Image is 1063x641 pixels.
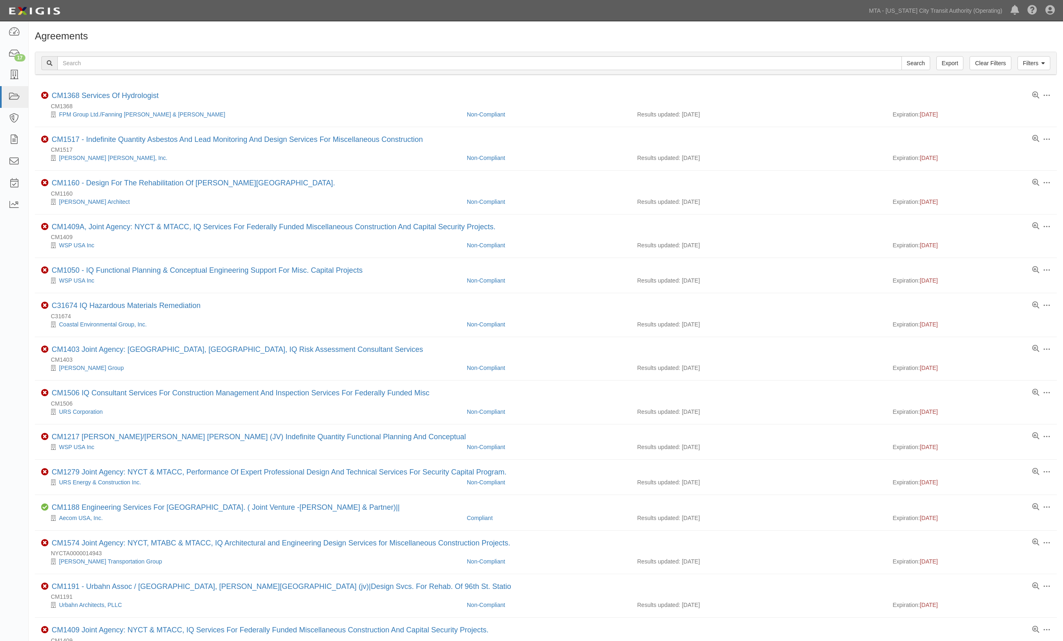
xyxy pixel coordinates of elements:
i: Non-Compliant [41,539,48,547]
a: [PERSON_NAME] Architect [59,198,130,205]
div: Results updated: [DATE] [637,478,880,486]
span: [DATE] [920,321,938,328]
div: CM1368 [41,102,1057,110]
i: Non-Compliant [41,302,48,309]
i: Help Center - Complianz [1027,6,1037,16]
div: FPM Group Ltd./Fanning Phillips & Molnar [41,110,461,119]
div: Expiration: [893,241,1051,249]
span: [DATE] [920,444,938,450]
i: Compliant [41,504,48,511]
div: Expiration: [893,154,1051,162]
div: WSP USA Inc [41,443,461,451]
div: C31674 IQ Hazardous Materials Remediation [52,301,200,310]
div: Results updated: [DATE] [637,364,880,372]
div: CM1403 Joint Agency: NYCT, MNRR, IQ Risk Assessment Consultant Services [52,345,423,354]
div: Expiration: [893,320,1051,328]
span: [DATE] [920,277,938,284]
a: Non-Compliant [467,479,505,486]
a: URS Energy & Construction Inc. [59,479,141,486]
a: Non-Compliant [467,277,505,284]
span: [DATE] [920,408,938,415]
div: Expiration: [893,364,1051,372]
div: Results updated: [DATE] [637,514,880,522]
a: Compliant [467,515,493,521]
div: CM1368 Services Of Hydrologist [52,91,159,100]
a: URS Corporation [59,408,103,415]
a: Export [936,56,963,70]
a: [PERSON_NAME] Group [59,365,124,371]
div: WSP USA Inc [41,276,461,285]
i: Non-Compliant [41,433,48,440]
div: CM1279 Joint Agency: NYCT & MTACC, Performance Of Expert Professional Design And Technical Servic... [52,468,506,477]
input: Search [57,56,902,70]
i: Non-Compliant [41,626,48,634]
a: Coastal Environmental Group, Inc. [59,321,147,328]
a: CM1050 - IQ Functional Planning & Conceptual Engineering Support For Misc. Capital Projects [52,266,362,274]
div: CM1403 [41,356,1057,364]
a: View results summary [1032,389,1039,397]
input: Search [901,56,930,70]
a: CM1409A, Joint Agency: NYCT & MTACC, IQ Services For Federally Funded Miscellaneous Construction ... [52,223,496,231]
i: Non-Compliant [41,267,48,274]
i: Non-Compliant [41,136,48,143]
div: URS Energy & Construction Inc. [41,478,461,486]
div: Coastal Environmental Group, Inc. [41,320,461,328]
div: Louis Berger Group [41,364,461,372]
a: Non-Compliant [467,408,505,415]
div: Results updated: [DATE] [637,241,880,249]
i: Non-Compliant [41,389,48,397]
a: CM1574 Joint Agency: NYCT, MTABC & MTACC, IQ Architectural and Engineering Design Services for Mi... [52,539,510,547]
a: View results summary [1032,179,1039,187]
a: Non-Compliant [467,365,505,371]
a: CM1217 [PERSON_NAME]/[PERSON_NAME] [PERSON_NAME] (JV) Indefinite Quantity Functional Planning And... [52,433,466,441]
a: Clear Filters [970,56,1011,70]
a: View results summary [1032,92,1039,99]
div: WSP USA Inc [41,241,461,249]
a: Non-Compliant [467,155,505,161]
a: View results summary [1032,539,1039,546]
a: CM1409 Joint Agency: NYCT & MTACC, IQ Services For Federally Funded Miscellaneous Construction An... [52,626,489,634]
div: Expiration: [893,443,1051,451]
i: Non-Compliant [41,223,48,230]
a: View results summary [1032,135,1039,143]
a: WSP USA Inc [59,444,94,450]
div: CM1506 IQ Consultant Services For Construction Management And Inspection Services For Federally F... [52,389,429,398]
div: Aecom USA, Inc. [41,514,461,522]
a: WSP USA Inc [59,242,94,249]
div: C31674 [41,312,1057,320]
div: CM1409 [41,233,1057,241]
div: Expiration: [893,478,1051,486]
div: CM1191 - Urbahn Assoc / Henningson, Durham And D. Frankfurt (jv)|Design Svcs. For Rehab. Of 96th ... [52,582,511,591]
div: Results updated: [DATE] [637,601,880,609]
a: CM1160 - Design For The Rehabilitation Of [PERSON_NAME][GEOGRAPHIC_DATA]. [52,179,335,187]
i: Non-Compliant [41,583,48,590]
a: Filters [1017,56,1050,70]
span: [DATE] [920,558,938,565]
a: View results summary [1032,302,1039,309]
div: Expiration: [893,110,1051,119]
a: CM1517 - Indefinite Quantity Asbestos And Lead Monitoring And Design Services For Miscellaneous C... [52,135,423,144]
a: View results summary [1032,345,1039,353]
h1: Agreements [35,31,1057,41]
a: CM1279 Joint Agency: NYCT & MTACC, Performance Of Expert Professional Design And Technical Servic... [52,468,506,476]
div: Richard Dattner Architect [41,198,461,206]
a: Non-Compliant [467,321,505,328]
div: CM1160 [41,189,1057,198]
i: Non-Compliant [41,92,48,99]
div: Expiration: [893,408,1051,416]
i: Non-Compliant [41,468,48,476]
span: [DATE] [920,365,938,371]
div: 17 [14,54,25,62]
span: [DATE] [920,111,938,118]
div: Expiration: [893,198,1051,206]
a: View results summary [1032,223,1039,230]
a: Non-Compliant [467,444,505,450]
div: Results updated: [DATE] [637,198,880,206]
div: Results updated: [DATE] [637,154,880,162]
span: [DATE] [920,479,938,486]
a: [PERSON_NAME] [PERSON_NAME], Inc. [59,155,168,161]
img: Logo [6,4,63,18]
div: Urbahn Architects, PLLC [41,601,461,609]
a: CM1188 Engineering Services For [GEOGRAPHIC_DATA]. ( Joint Venture -[PERSON_NAME] & Partner)|| [52,503,400,511]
